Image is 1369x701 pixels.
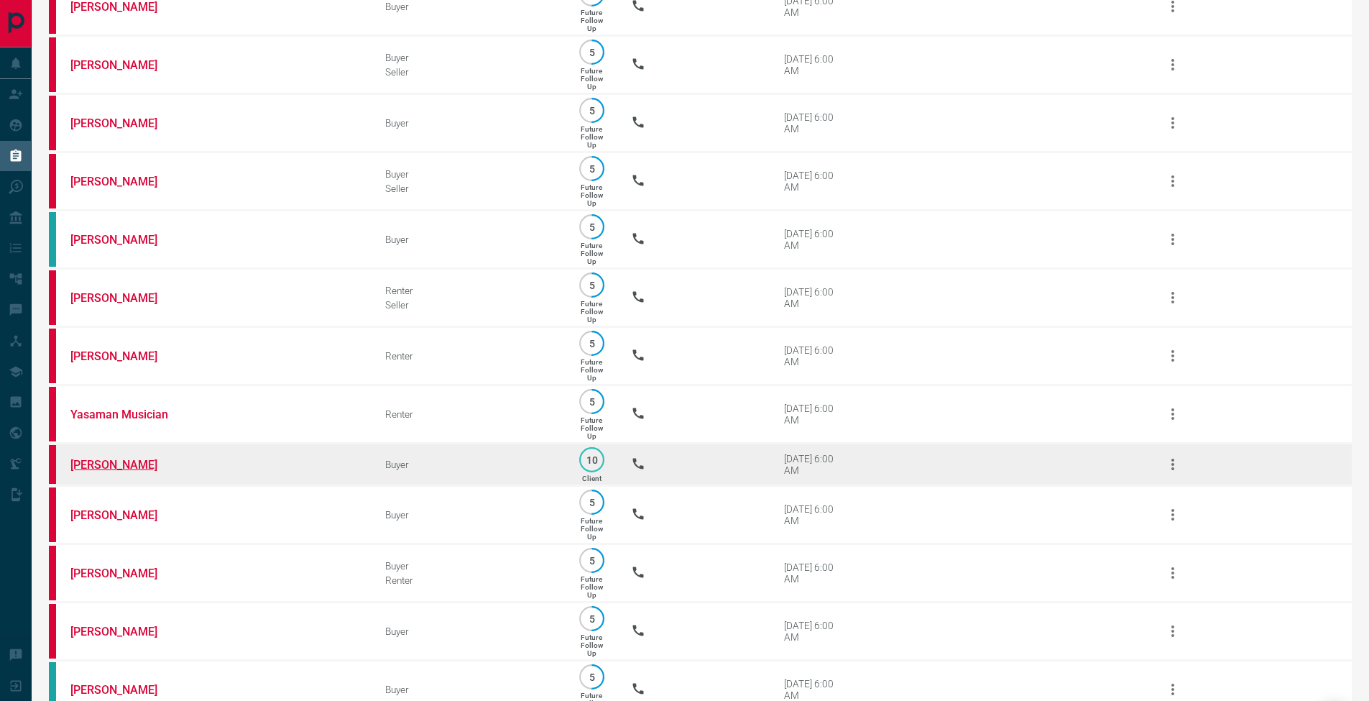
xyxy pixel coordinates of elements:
[385,299,553,311] div: Seller
[581,300,603,324] p: Future Follow Up
[70,625,178,638] a: [PERSON_NAME]
[70,349,178,363] a: [PERSON_NAME]
[586,221,597,232] p: 5
[784,453,845,476] div: [DATE] 6:00 AM
[49,37,56,92] div: property.ca
[385,350,553,362] div: Renter
[586,396,597,407] p: 5
[385,52,553,63] div: Buyer
[70,458,178,472] a: [PERSON_NAME]
[49,270,56,325] div: property.ca
[784,111,845,134] div: [DATE] 6:00 AM
[581,416,603,440] p: Future Follow Up
[581,633,603,657] p: Future Follow Up
[49,387,56,441] div: property.ca
[385,1,553,12] div: Buyer
[784,503,845,526] div: [DATE] 6:00 AM
[49,212,56,267] div: condos.ca
[70,175,178,188] a: [PERSON_NAME]
[581,517,603,541] p: Future Follow Up
[385,509,553,521] div: Buyer
[385,117,553,129] div: Buyer
[49,96,56,150] div: property.ca
[784,286,845,309] div: [DATE] 6:00 AM
[586,105,597,116] p: 5
[581,358,603,382] p: Future Follow Up
[70,408,178,421] a: Yasaman Musician
[582,475,601,482] p: Client
[586,47,597,58] p: 5
[70,567,178,580] a: [PERSON_NAME]
[385,183,553,194] div: Seller
[385,285,553,296] div: Renter
[70,233,178,247] a: [PERSON_NAME]
[784,678,845,701] div: [DATE] 6:00 AM
[385,626,553,637] div: Buyer
[385,408,553,420] div: Renter
[586,672,597,682] p: 5
[385,459,553,470] div: Buyer
[784,53,845,76] div: [DATE] 6:00 AM
[784,170,845,193] div: [DATE] 6:00 AM
[581,183,603,207] p: Future Follow Up
[586,555,597,566] p: 5
[586,280,597,290] p: 5
[586,613,597,624] p: 5
[49,604,56,659] div: property.ca
[70,116,178,130] a: [PERSON_NAME]
[784,562,845,585] div: [DATE] 6:00 AM
[385,574,553,586] div: Renter
[385,66,553,78] div: Seller
[385,560,553,572] div: Buyer
[581,242,603,265] p: Future Follow Up
[581,125,603,149] p: Future Follow Up
[49,487,56,542] div: property.ca
[49,445,56,484] div: property.ca
[385,684,553,695] div: Buyer
[70,58,178,72] a: [PERSON_NAME]
[49,546,56,600] div: property.ca
[49,329,56,383] div: property.ca
[586,163,597,174] p: 5
[784,403,845,426] div: [DATE] 6:00 AM
[385,168,553,180] div: Buyer
[70,683,178,697] a: [PERSON_NAME]
[581,575,603,599] p: Future Follow Up
[70,291,178,305] a: [PERSON_NAME]
[385,234,553,245] div: Buyer
[784,344,845,367] div: [DATE] 6:00 AM
[49,154,56,209] div: property.ca
[586,497,597,508] p: 5
[581,67,603,91] p: Future Follow Up
[581,9,603,32] p: Future Follow Up
[70,508,178,522] a: [PERSON_NAME]
[784,620,845,643] div: [DATE] 6:00 AM
[784,228,845,251] div: [DATE] 6:00 AM
[586,454,597,465] p: 10
[586,338,597,349] p: 5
